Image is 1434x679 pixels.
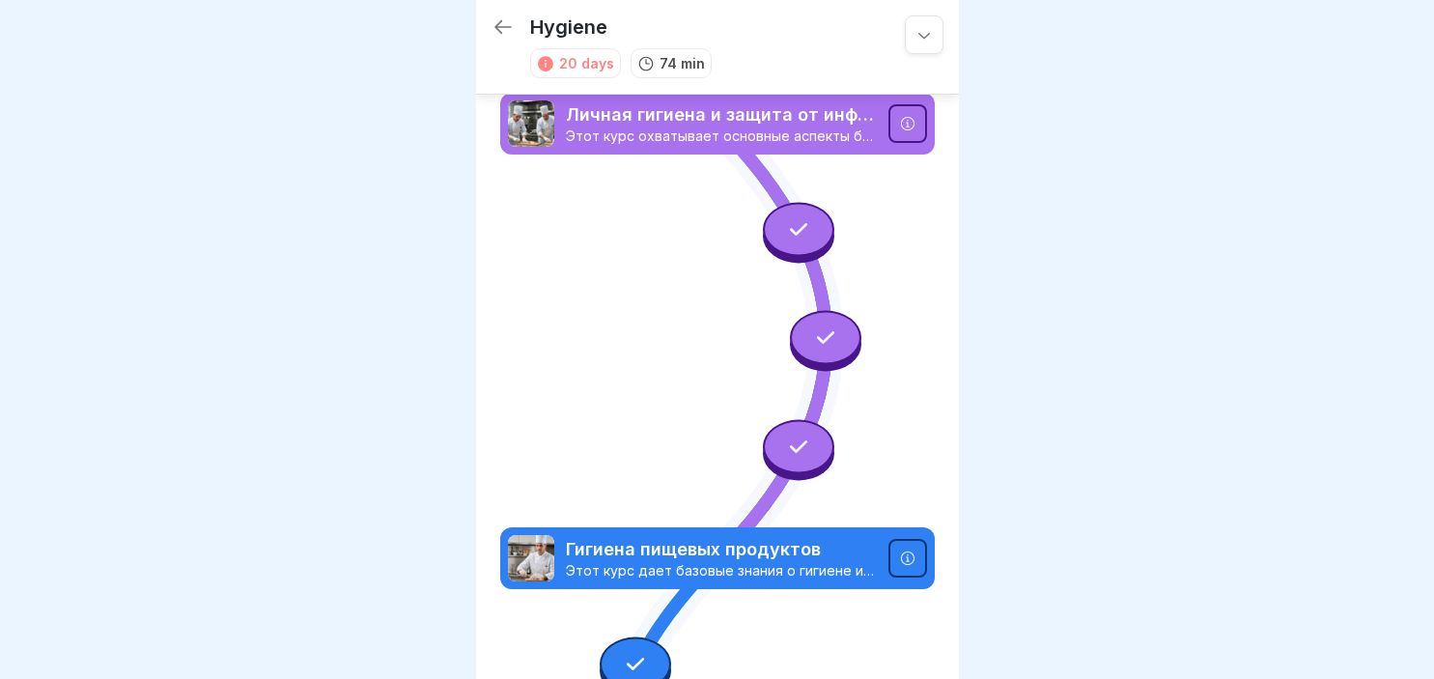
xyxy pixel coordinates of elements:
[566,537,877,562] p: Гигиена пищевых продуктов
[566,562,877,580] p: Этот курс дает базовые знания о гигиене и обработке продуктов питания в сфере общественного питан...
[566,127,877,145] p: Этот курс охватывает основные аспекты безопасности и гигиены пищевых продуктов в сфере общественн...
[559,53,614,73] div: 20 days
[566,102,877,127] p: Личная гигиена и защита от инфекций
[530,15,607,39] p: Hygiene
[660,53,705,73] p: 74 min
[508,100,554,147] img: tq1iwfpjw7gb8q143pboqzza.png
[508,535,554,581] img: jz0fz12u36edh1e04itkdbcq.png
